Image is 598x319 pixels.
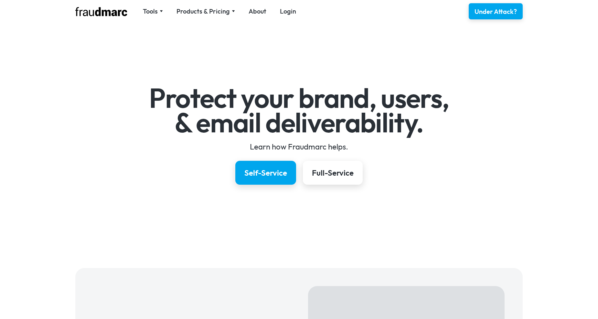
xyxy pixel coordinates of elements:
[280,7,296,16] a: Login
[303,161,363,185] a: Full-Service
[475,7,517,16] div: Under Attack?
[143,7,163,16] div: Tools
[469,3,523,19] a: Under Attack?
[249,7,266,16] a: About
[244,168,287,178] div: Self-Service
[143,7,158,16] div: Tools
[112,141,487,152] div: Learn how Fraudmarc helps.
[112,86,487,135] h1: Protect your brand, users, & email deliverability.
[176,7,230,16] div: Products & Pricing
[176,7,235,16] div: Products & Pricing
[312,168,354,178] div: Full-Service
[235,161,296,185] a: Self-Service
